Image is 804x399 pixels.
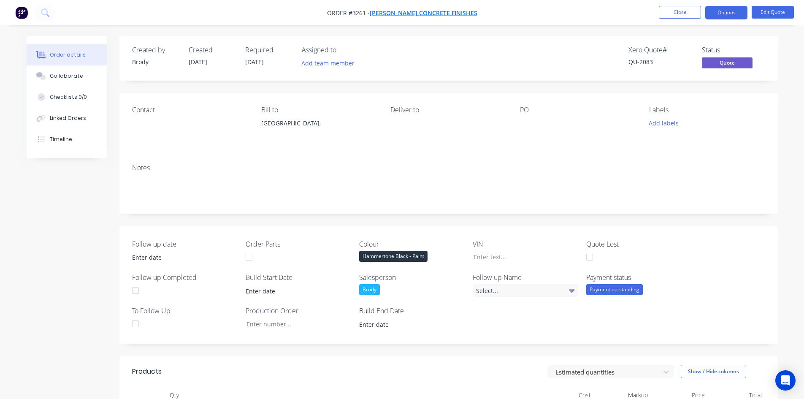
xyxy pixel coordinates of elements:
[520,106,636,114] div: PO
[27,87,107,108] button: Checklists 0/0
[359,284,380,295] div: Brody
[50,51,86,59] div: Order details
[327,9,370,17] span: Order #3261 -
[644,117,683,129] button: Add labels
[50,72,83,80] div: Collaborate
[246,272,351,282] label: Build Start Date
[370,9,477,17] a: [PERSON_NAME] Concrete Finishes
[705,6,747,19] button: Options
[132,164,765,172] div: Notes
[245,46,292,54] div: Required
[261,117,377,144] div: [GEOGRAPHIC_DATA],
[473,239,578,249] label: VIN
[15,6,28,19] img: Factory
[132,272,238,282] label: Follow up Completed
[359,239,465,249] label: Colour
[132,57,179,66] div: Brody
[586,284,643,295] div: Payment outstanding
[132,239,238,249] label: Follow up date
[649,106,765,114] div: Labels
[586,239,692,249] label: Quote Lost
[245,58,264,66] span: [DATE]
[27,129,107,150] button: Timeline
[27,44,107,65] button: Order details
[50,136,72,143] div: Timeline
[189,46,235,54] div: Created
[702,57,753,68] span: Quote
[297,57,359,69] button: Add team member
[302,57,359,69] button: Add team member
[132,306,238,316] label: To Follow Up
[50,114,86,122] div: Linked Orders
[353,318,458,331] input: Enter date
[473,272,578,282] label: Follow up Name
[189,58,207,66] span: [DATE]
[50,93,87,101] div: Checklists 0/0
[752,6,794,19] button: Edit Quote
[246,306,351,316] label: Production Order
[239,318,351,330] input: Enter number...
[473,284,578,297] div: Select...
[702,46,765,54] div: Status
[359,306,465,316] label: Build End Date
[359,272,465,282] label: Salesperson
[246,239,351,249] label: Order Parts
[132,106,248,114] div: Contact
[126,251,231,264] input: Enter date
[27,65,107,87] button: Collaborate
[390,106,506,114] div: Deliver to
[775,370,796,391] div: Open Intercom Messenger
[240,285,345,297] input: Enter date
[27,108,107,129] button: Linked Orders
[132,46,179,54] div: Created by
[681,365,746,378] button: Show / Hide columns
[628,46,692,54] div: Xero Quote #
[659,6,701,19] button: Close
[359,251,428,262] div: Hammertone Black - Paint
[261,106,377,114] div: Bill to
[628,57,692,66] div: QU-2083
[302,46,386,54] div: Assigned to
[586,272,692,282] label: Payment status
[132,366,162,377] div: Products
[261,117,377,129] div: [GEOGRAPHIC_DATA],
